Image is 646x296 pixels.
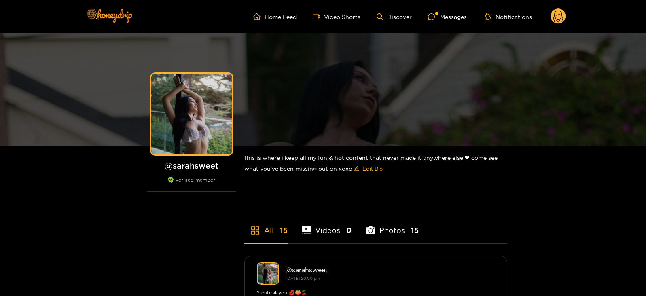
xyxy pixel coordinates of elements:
a: Home Feed [253,13,297,20]
div: Messages [428,12,467,21]
span: edit [354,166,359,172]
div: this is where i keep all my fun & hot content that never made it anywhere else ❤︎︎ come see what ... [244,146,507,182]
button: Notifications [483,13,534,21]
span: appstore [250,226,260,235]
small: [DATE] 20:00 pm [286,276,320,281]
button: editEdit Bio [352,162,384,175]
li: All [244,207,288,243]
span: 15 [280,225,288,235]
a: Video Shorts [313,13,360,20]
a: Discover [377,13,412,20]
div: verified member [147,177,236,192]
span: Edit Bio [362,165,383,173]
img: sarahsweet [257,262,279,285]
div: @ sarahsweet [286,266,495,273]
li: Photos [366,207,419,243]
li: Videos [302,207,352,243]
span: 0 [346,225,352,235]
span: video-camera [313,13,324,20]
h1: @ sarahsweet [147,161,236,171]
span: 15 [411,225,419,235]
span: home [253,13,265,20]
